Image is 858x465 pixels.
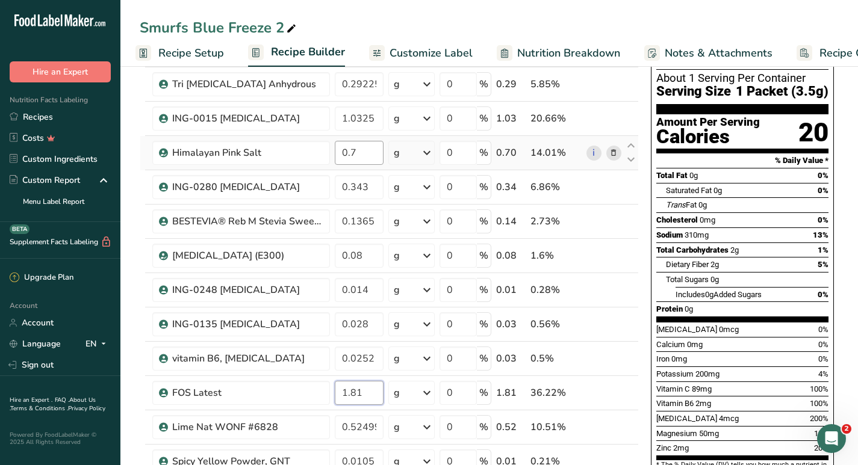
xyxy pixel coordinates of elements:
a: About Us . [10,396,96,413]
div: 0.14 [496,214,526,229]
span: 100% [810,384,828,393]
div: 0.56% [530,317,582,331]
span: 50mg [699,429,719,438]
span: Magnesium [656,429,697,438]
span: Vitamin C [656,384,690,393]
span: Includes Added Sugars [676,290,762,299]
span: Dietary Fiber [666,260,709,269]
span: 1 Packet (3.5g) [736,84,828,99]
span: 200% [810,414,828,423]
div: 0.29 [496,77,526,91]
div: 1.03 [496,111,526,126]
a: Privacy Policy [68,404,105,413]
a: Customize Label [369,40,473,67]
span: [MEDICAL_DATA] [656,414,717,423]
div: 0.5% [530,351,582,366]
div: 20.66% [530,111,582,126]
div: 36.22% [530,386,582,400]
a: Recipe Builder [248,38,345,67]
i: Trans [666,200,686,209]
section: % Daily Value * [656,153,828,168]
span: Fat [666,200,697,209]
a: Nutrition Breakdown [497,40,620,67]
a: i [586,146,602,161]
span: 0mg [700,215,715,224]
span: 0% [818,325,828,334]
div: 0.34 [496,180,526,194]
div: 6.86% [530,180,582,194]
span: Notes & Attachments [665,45,773,61]
a: Recipe Setup [135,40,224,67]
iframe: Intercom live chat [817,424,846,453]
div: 0.70 [496,146,526,160]
span: 0g [689,171,698,180]
span: 0% [818,215,828,224]
span: Recipe Setup [158,45,224,61]
div: g [394,146,400,160]
span: Total Sugars [666,275,709,284]
span: 100% [810,399,828,408]
span: 2g [730,245,739,254]
button: Hire an Expert [10,61,111,82]
div: ING-0015 [MEDICAL_DATA] [172,111,323,126]
div: 20 [798,117,828,149]
div: Smurfs Blue Freeze 2 [140,17,299,38]
div: 14.01% [530,146,582,160]
span: Serving Size [656,84,731,99]
div: FOS Latest [172,386,323,400]
span: [MEDICAL_DATA] [656,325,717,334]
span: 0% [818,171,828,180]
span: 5% [818,260,828,269]
span: 4% [818,369,828,378]
span: 0mg [671,354,687,363]
span: 2g [710,260,719,269]
div: g [394,214,400,229]
div: BESTEVIA® Reb M Stevia Sweetener 30302000 [172,214,323,229]
span: Protein [656,304,683,313]
div: g [394,111,400,126]
span: 13% [813,230,828,239]
div: g [394,77,400,91]
div: 0.28% [530,283,582,297]
span: 0g [705,290,713,299]
div: 0.03 [496,317,526,331]
div: 0.08 [496,248,526,263]
div: 2.73% [530,214,582,229]
span: Iron [656,354,670,363]
span: 10% [814,429,828,438]
div: g [394,420,400,434]
div: Custom Report [10,174,80,186]
div: ING-0280 [MEDICAL_DATA] [172,180,323,194]
div: [MEDICAL_DATA] (E300) [172,248,323,263]
span: 0g [698,200,707,209]
div: ING-0135 [MEDICAL_DATA] [172,317,323,331]
span: 0g [713,186,722,195]
span: 2 [842,424,851,434]
div: g [394,283,400,297]
span: Customize Label [390,45,473,61]
span: 0g [710,275,719,284]
span: 310mg [685,230,709,239]
span: 2mg [673,443,689,452]
div: g [394,248,400,263]
a: FAQ . [55,396,69,404]
a: Notes & Attachments [644,40,773,67]
div: Himalayan Pink Salt [172,146,323,160]
span: Zinc [656,443,671,452]
div: ING-0248 [MEDICAL_DATA] [172,283,323,297]
span: 200mg [695,369,720,378]
span: Total Fat [656,171,688,180]
div: vitamin B6, [MEDICAL_DATA] [172,351,323,366]
div: Amount Per Serving [656,117,760,128]
div: 0.03 [496,351,526,366]
div: g [394,180,400,194]
div: 0.52 [496,420,526,434]
span: Saturated Fat [666,186,712,195]
div: 1.6% [530,248,582,263]
div: BETA [10,224,30,234]
span: Sodium [656,230,683,239]
a: Terms & Conditions . [10,404,68,413]
span: 2mg [695,399,711,408]
div: About 1 Serving Per Container [656,72,828,84]
div: g [394,351,400,366]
